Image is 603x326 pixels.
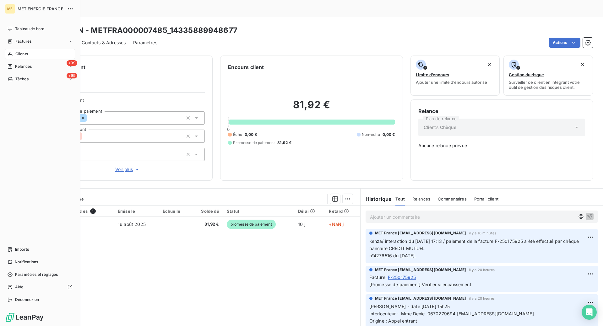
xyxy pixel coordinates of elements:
span: +99 [67,60,77,66]
span: F-250175925 [388,274,416,281]
span: Déconnexion [15,297,39,302]
span: Voir plus [115,166,140,173]
span: Promesse de paiement [233,140,275,146]
span: Gestion du risque [509,72,544,77]
span: Paramètres et réglages [15,272,58,277]
span: Non-échu [362,132,380,137]
span: il y a 20 heures [469,297,495,300]
span: Kenza/ interaction du [DATE] 17:13 / paiement de la facture F-250175925 a été effectué par chèque... [369,238,580,251]
span: 0,00 € [245,132,257,137]
span: [PERSON_NAME] - date [DATE] 15h25 [369,304,450,309]
h6: Relance [418,107,585,115]
h6: Historique [361,195,392,203]
span: +NaN j [329,222,344,227]
a: Tableau de bord [5,24,75,34]
span: Échu [233,132,242,137]
h2: 81,92 € [228,99,395,117]
span: Relances [15,64,32,69]
span: promesse de paiement [227,220,276,229]
span: Clients Chèque [424,124,456,131]
span: 0 [227,127,230,132]
span: Aide [15,284,24,290]
a: Factures [5,36,75,46]
button: Voir plus [51,166,205,173]
span: Surveiller ce client en intégrant votre outil de gestion des risques client. [509,80,588,90]
h6: Encours client [228,63,264,71]
span: Clients [15,51,28,57]
input: Ajouter une valeur [82,133,87,139]
a: Clients [5,49,75,59]
a: +99Tâches [5,74,75,84]
span: Paramètres [133,40,157,46]
span: Origine : Appel entrant [369,318,417,323]
span: Portail client [474,196,498,201]
span: Propriétés Client [51,98,205,106]
span: Contacts & Adresses [82,40,126,46]
span: 0,00 € [383,132,395,137]
span: Tâches [15,76,29,82]
a: +99Relances [5,61,75,72]
h6: Informations client [38,63,205,71]
span: [Promesse de paiement] Vérifier si encaissement [369,282,471,287]
div: Retard [329,209,356,214]
div: Émise le [118,209,155,214]
span: Aucune relance prévue [418,142,585,149]
span: Tout [395,196,405,201]
div: Open Intercom Messenger [582,305,597,320]
span: Notifications [15,259,38,265]
span: Limite d’encours [416,72,449,77]
div: Statut [227,209,291,214]
img: Logo LeanPay [5,312,44,322]
button: Gestion du risqueSurveiller ce client en intégrant votre outil de gestion des risques client. [503,56,593,96]
div: Échue le [163,209,187,214]
span: 16 août 2025 [118,222,146,227]
span: MET France [EMAIL_ADDRESS][DOMAIN_NAME] [375,267,466,273]
span: Commentaires [438,196,467,201]
span: Facture : [369,274,387,281]
span: Ajouter une limite d’encours autorisé [416,80,487,85]
span: il y a 20 heures [469,268,495,272]
h3: JAULIN - METFRA000007485_14335889948677 [55,25,237,36]
a: Imports [5,244,75,254]
span: n°4276516 du [DATE]. [369,253,416,258]
span: 1 [90,208,96,214]
span: il y a 16 minutes [469,231,497,235]
input: Ajouter une valeur [87,115,92,121]
span: Interlocuteur : Mme Denie 0670279694 [EMAIL_ADDRESS][DOMAIN_NAME] [369,311,534,316]
a: Aide [5,282,75,292]
span: MET France [EMAIL_ADDRESS][DOMAIN_NAME] [375,230,466,236]
span: 81,92 € [277,140,291,146]
span: Relances [412,196,430,201]
a: Paramètres et réglages [5,270,75,280]
button: Actions [549,38,580,48]
span: 81,92 € [194,221,219,227]
span: Factures [15,39,31,44]
div: Solde dû [194,209,219,214]
span: MET France [EMAIL_ADDRESS][DOMAIN_NAME] [375,296,466,301]
span: 10 j [298,222,305,227]
div: Délai [298,209,321,214]
span: Tableau de bord [15,26,44,32]
button: Limite d’encoursAjouter une limite d’encours autorisé [410,56,500,96]
span: +99 [67,73,77,78]
span: Imports [15,247,29,252]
